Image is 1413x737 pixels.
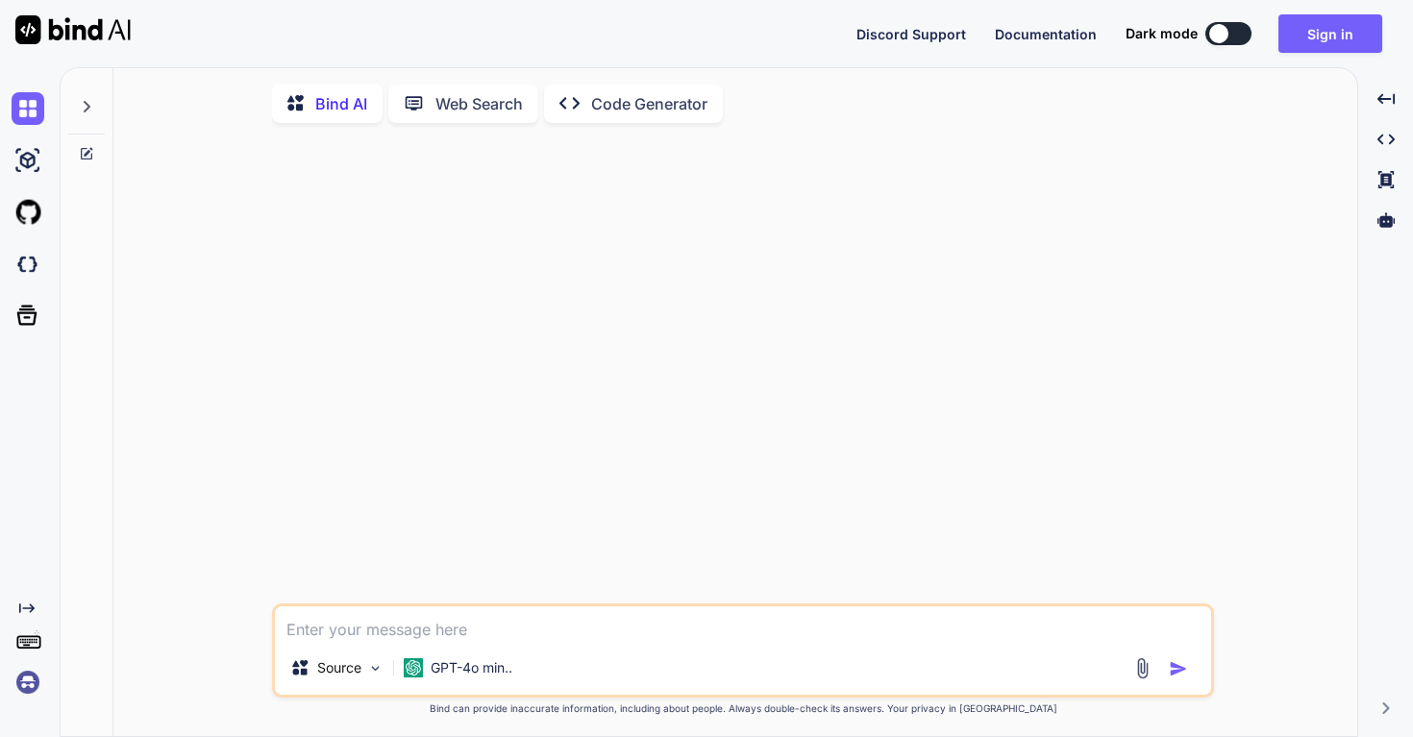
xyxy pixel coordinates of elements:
[995,26,1097,42] span: Documentation
[12,196,44,229] img: githubLight
[1126,24,1198,43] span: Dark mode
[856,24,966,44] button: Discord Support
[995,24,1097,44] button: Documentation
[856,26,966,42] span: Discord Support
[12,666,44,699] img: signin
[1131,657,1153,679] img: attachment
[315,92,367,115] p: Bind AI
[591,92,707,115] p: Code Generator
[12,92,44,125] img: chat
[15,15,131,44] img: Bind AI
[272,701,1214,716] p: Bind can provide inaccurate information, including about people. Always double-check its answers....
[367,660,384,676] img: Pick Models
[1278,14,1382,53] button: Sign in
[12,144,44,177] img: ai-studio
[1169,659,1188,678] img: icon
[317,658,361,677] p: Source
[404,658,423,677] img: GPT-4o mini
[435,92,523,115] p: Web Search
[12,248,44,281] img: darkCloudIdeIcon
[431,658,512,677] p: GPT-4o min..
